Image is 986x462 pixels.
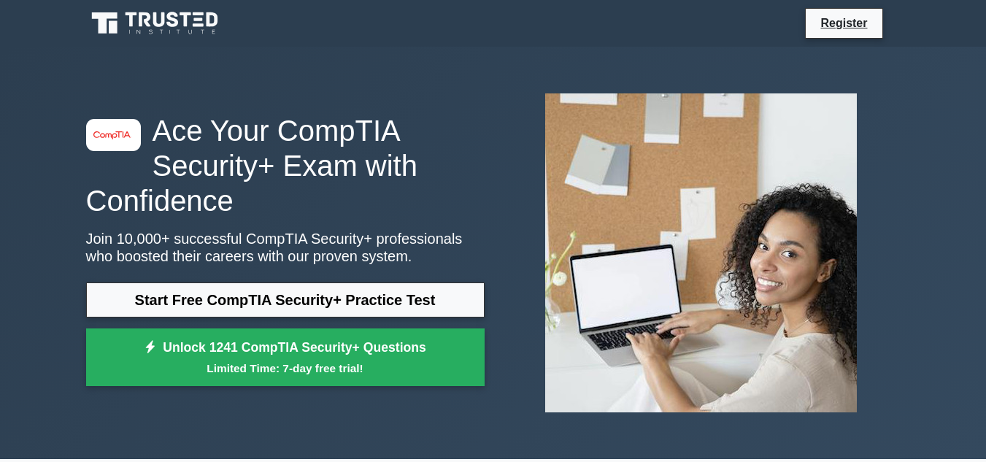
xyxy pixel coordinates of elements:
a: Unlock 1241 CompTIA Security+ QuestionsLimited Time: 7-day free trial! [86,328,485,387]
small: Limited Time: 7-day free trial! [104,360,466,377]
a: Register [812,14,876,32]
a: Start Free CompTIA Security+ Practice Test [86,282,485,317]
p: Join 10,000+ successful CompTIA Security+ professionals who boosted their careers with our proven... [86,230,485,265]
h1: Ace Your CompTIA Security+ Exam with Confidence [86,113,485,218]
